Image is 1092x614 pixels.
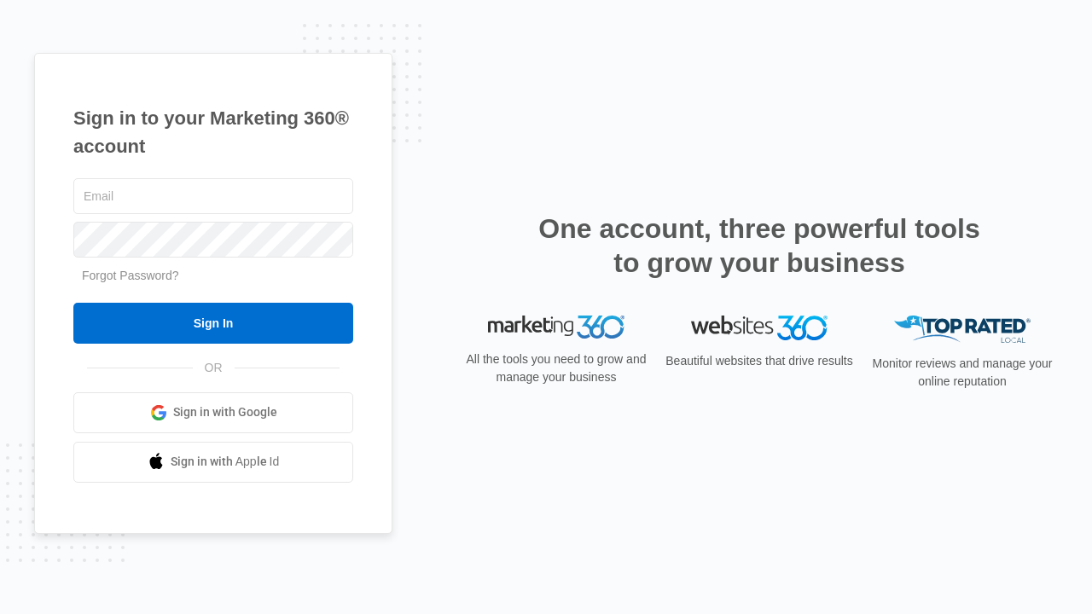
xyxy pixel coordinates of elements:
[193,359,235,377] span: OR
[82,269,179,282] a: Forgot Password?
[488,316,624,339] img: Marketing 360
[73,303,353,344] input: Sign In
[171,453,280,471] span: Sign in with Apple Id
[867,355,1058,391] p: Monitor reviews and manage your online reputation
[73,104,353,160] h1: Sign in to your Marketing 360® account
[73,392,353,433] a: Sign in with Google
[533,211,985,280] h2: One account, three powerful tools to grow your business
[691,316,828,340] img: Websites 360
[461,350,652,386] p: All the tools you need to grow and manage your business
[173,403,277,421] span: Sign in with Google
[73,442,353,483] a: Sign in with Apple Id
[664,352,855,370] p: Beautiful websites that drive results
[73,178,353,214] input: Email
[894,316,1031,344] img: Top Rated Local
